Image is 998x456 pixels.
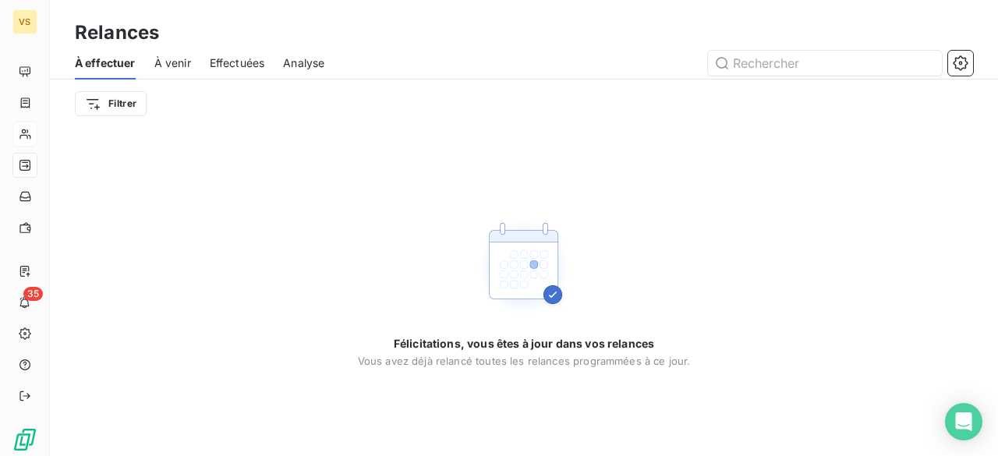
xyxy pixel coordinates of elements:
span: Effectuées [210,55,265,71]
span: Félicitations, vous êtes à jour dans vos relances [394,336,654,352]
span: À effectuer [75,55,136,71]
img: Empty state [474,217,574,317]
span: Analyse [283,55,324,71]
h3: Relances [75,19,159,47]
img: Logo LeanPay [12,427,37,452]
span: Vous avez déjà relancé toutes les relances programmées à ce jour. [358,355,691,367]
div: Open Intercom Messenger [945,403,982,440]
button: Filtrer [75,91,147,116]
span: 35 [23,287,43,301]
input: Rechercher [708,51,942,76]
div: VS [12,9,37,34]
span: À venir [154,55,191,71]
